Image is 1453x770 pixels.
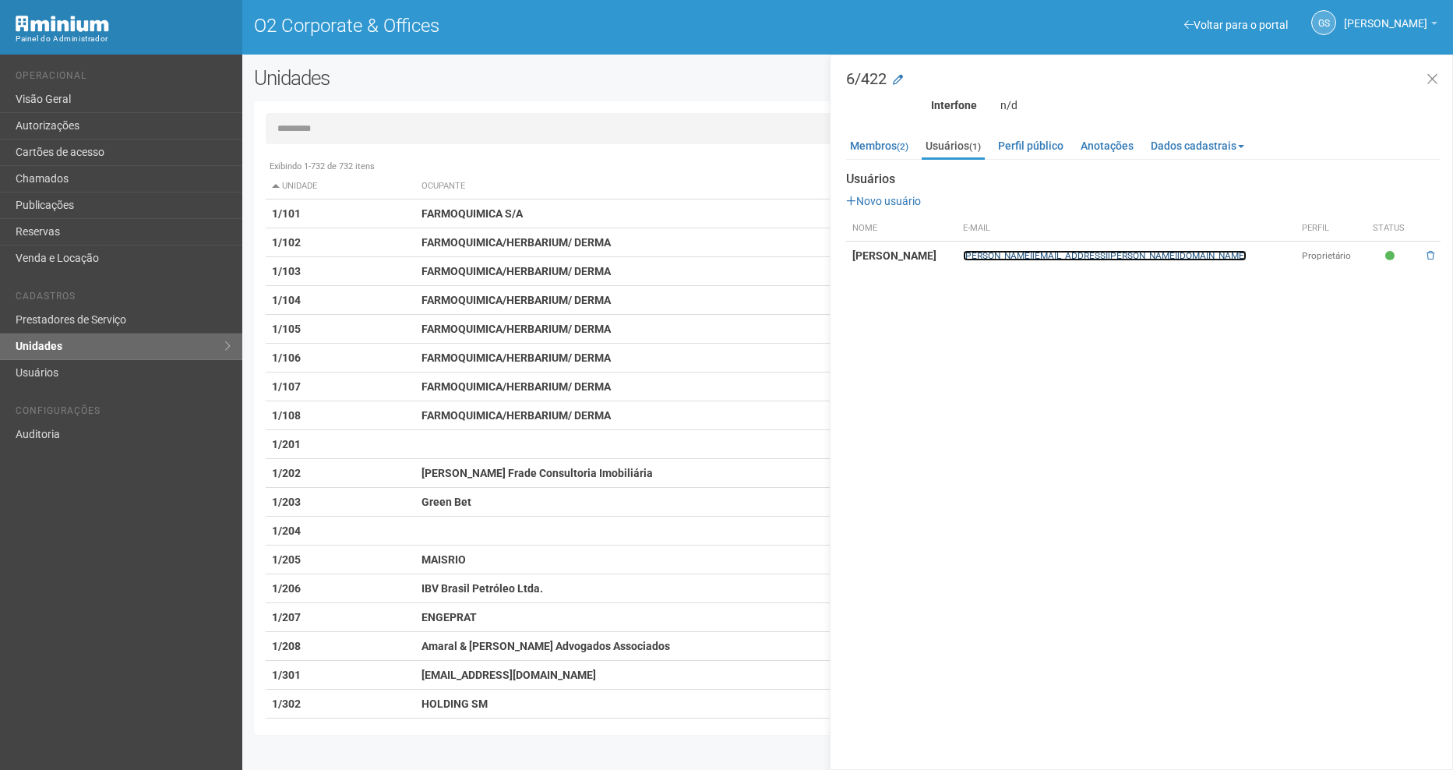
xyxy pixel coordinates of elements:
[421,553,466,566] strong: MAISRIO
[846,172,1441,186] strong: Usuários
[846,195,921,207] a: Novo usuário
[846,216,957,242] th: Nome
[421,351,611,364] strong: FARMOQUIMICA/HERBARIUM/ DERMA
[272,582,301,595] strong: 1/206
[16,70,231,87] li: Operacional
[1367,216,1417,242] th: Status
[834,98,989,112] div: Interfone
[272,669,301,681] strong: 1/301
[846,134,912,157] a: Membros(2)
[846,71,1441,87] h3: 6/422
[272,294,301,306] strong: 1/104
[922,134,985,160] a: Usuários(1)
[421,236,611,249] strong: FARMOQUIMICA/HERBARIUM/ DERMA
[421,380,611,393] strong: FARMOQUIMICA/HERBARIUM/ DERMA
[254,16,836,36] h1: O2 Corporate & Offices
[415,174,929,200] th: Ocupante: activate to sort column ascending
[272,698,301,710] strong: 1/302
[1296,242,1367,270] td: Proprietário
[421,582,543,595] strong: IBV Brasil Petróleo Ltda.
[1077,134,1137,157] a: Anotações
[421,265,611,277] strong: FARMOQUIMICA/HERBARIUM/ DERMA
[1344,2,1427,30] span: Gabriela Souza
[272,438,301,450] strong: 1/201
[272,611,301,623] strong: 1/207
[16,32,231,46] div: Painel do Administrador
[1344,19,1437,32] a: [PERSON_NAME]
[272,640,301,652] strong: 1/208
[421,294,611,306] strong: FARMOQUIMICA/HERBARIUM/ DERMA
[272,525,301,537] strong: 1/204
[1147,134,1248,157] a: Dados cadastrais
[994,134,1067,157] a: Perfil público
[272,323,301,335] strong: 1/105
[421,698,488,710] strong: HOLDING SM
[963,250,1247,261] a: [PERSON_NAME][EMAIL_ADDRESS][PERSON_NAME][DOMAIN_NAME]
[421,467,653,479] strong: [PERSON_NAME] Frade Consultoria Imobiliária
[266,160,1430,174] div: Exibindo 1-732 de 732 itens
[1296,216,1367,242] th: Perfil
[16,16,109,32] img: Minium
[1311,10,1336,35] a: GS
[421,611,477,623] strong: ENGEPRAT
[272,467,301,479] strong: 1/202
[893,72,903,88] a: Modificar a unidade
[272,351,301,364] strong: 1/106
[16,291,231,307] li: Cadastros
[1385,249,1398,263] span: Ativo
[852,249,936,262] strong: [PERSON_NAME]
[897,141,908,152] small: (2)
[272,553,301,566] strong: 1/205
[421,496,471,508] strong: Green Bet
[254,66,735,90] h2: Unidades
[969,141,981,152] small: (1)
[421,409,611,422] strong: FARMOQUIMICA/HERBARIUM/ DERMA
[272,265,301,277] strong: 1/103
[421,640,670,652] strong: Amaral & [PERSON_NAME] Advogados Associados
[272,380,301,393] strong: 1/107
[421,323,611,335] strong: FARMOQUIMICA/HERBARIUM/ DERMA
[16,405,231,422] li: Configurações
[266,174,415,200] th: Unidade: activate to sort column descending
[272,236,301,249] strong: 1/102
[421,207,523,220] strong: FARMOQUIMICA S/A
[1184,19,1288,31] a: Voltar para o portal
[272,207,301,220] strong: 1/101
[421,669,596,681] strong: [EMAIL_ADDRESS][DOMAIN_NAME]
[272,409,301,422] strong: 1/108
[272,496,301,508] strong: 1/203
[957,216,1296,242] th: E-mail
[989,98,1452,112] div: n/d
